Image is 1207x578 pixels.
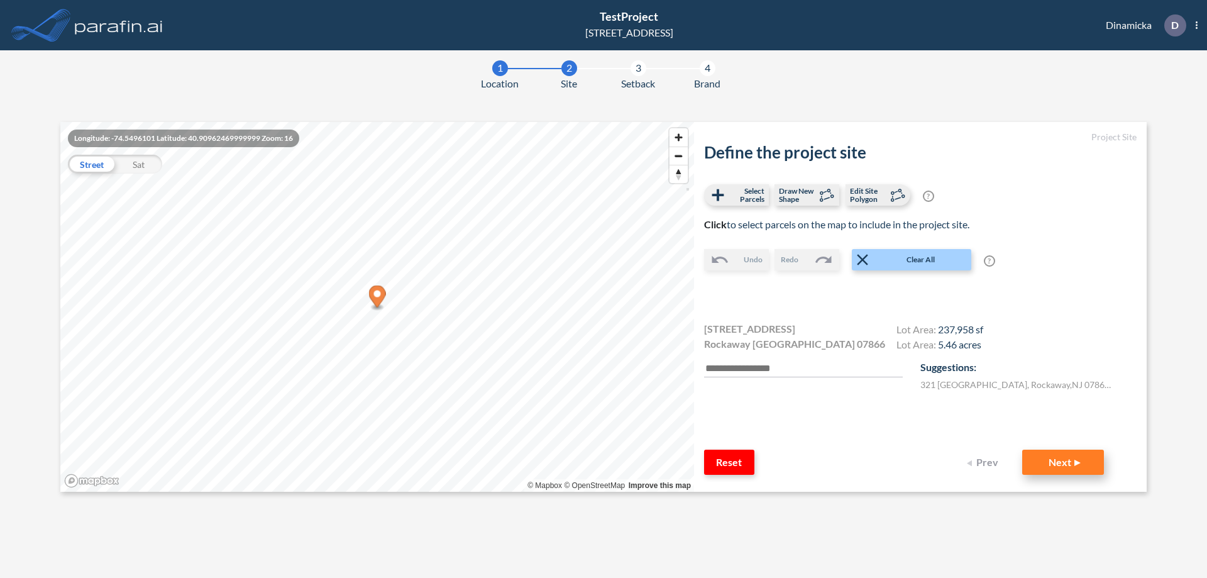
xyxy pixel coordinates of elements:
canvas: Map [60,122,694,492]
div: [STREET_ADDRESS] [585,25,673,40]
div: 3 [631,60,646,76]
span: [STREET_ADDRESS] [704,321,795,336]
span: to select parcels on the map to include in the project site. [704,218,969,230]
a: Mapbox [527,481,562,490]
div: 1 [492,60,508,76]
h4: Lot Area: [896,323,983,338]
button: Zoom in [670,128,688,147]
p: D [1171,19,1179,31]
span: Redo [781,254,798,265]
b: Click [704,218,727,230]
span: TestProject [600,9,658,23]
p: Suggestions: [920,360,1137,375]
button: Clear All [852,249,971,270]
span: Draw New Shape [779,187,816,203]
h5: Project Site [704,132,1137,143]
h4: Lot Area: [896,338,983,353]
span: Clear All [872,254,970,265]
a: OpenStreetMap [564,481,625,490]
img: logo [72,13,165,38]
span: ? [984,255,995,267]
span: 5.46 acres [938,338,981,350]
span: ? [923,191,934,202]
a: Improve this map [629,481,691,490]
div: 4 [700,60,715,76]
div: Sat [115,155,162,174]
span: Undo [744,254,763,265]
div: Street [68,155,115,174]
span: Select Parcels [727,187,764,203]
button: Reset bearing to north [670,165,688,183]
div: Map marker [369,286,386,311]
h2: Define the project site [704,143,1137,162]
button: Undo [704,249,769,270]
div: Longitude: -74.5496101 Latitude: 40.90962469999999 Zoom: 16 [68,130,299,147]
div: Dinamicka [1087,14,1198,36]
span: Site [561,76,577,91]
button: Prev [959,450,1010,475]
button: Next [1022,450,1104,475]
span: Location [481,76,519,91]
span: Brand [694,76,720,91]
span: Setback [621,76,655,91]
button: Redo [774,249,839,270]
button: Reset [704,450,754,475]
div: 2 [561,60,577,76]
label: 321 [GEOGRAPHIC_DATA] , Rockaway , NJ 07866 , US [920,378,1115,391]
span: Edit Site Polygon [850,187,887,203]
span: 237,958 sf [938,323,983,335]
button: Zoom out [670,147,688,165]
a: Mapbox homepage [64,474,119,488]
span: Rockaway [GEOGRAPHIC_DATA] 07866 [704,336,885,352]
